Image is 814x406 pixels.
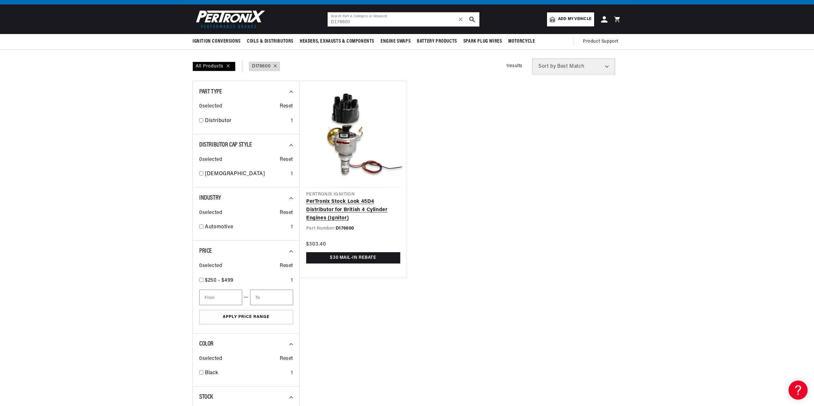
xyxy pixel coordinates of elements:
[193,38,241,45] span: Ignition Conversions
[532,58,615,74] select: Sort by
[547,12,594,26] a: Add my vehicle
[244,34,297,49] summary: Coils & Distributors
[291,277,293,285] div: 1
[199,195,221,201] span: Industry
[381,38,411,45] span: Engine Swaps
[280,355,293,363] span: Reset
[291,369,293,377] div: 1
[328,12,479,26] input: Search Part #, Category or Keyword
[291,170,293,178] div: 1
[558,16,591,22] span: Add my vehicle
[280,209,293,217] span: Reset
[199,89,222,95] span: Part Type
[291,117,293,125] div: 1
[205,223,288,231] a: Automotive
[250,290,293,305] input: To
[205,369,288,377] a: Black
[205,170,288,178] a: [DEMOGRAPHIC_DATA]
[505,34,538,49] summary: Motorcycle
[297,34,377,49] summary: Headers, Exhausts & Components
[583,34,621,49] summary: Product Support
[280,102,293,111] span: Reset
[465,12,479,26] button: search button
[414,34,460,49] summary: Battery Products
[506,64,523,68] span: 1 results
[244,293,249,302] span: —
[417,38,457,45] span: Battery Products
[199,394,213,400] span: Stock
[205,278,234,283] span: $250 - $499
[199,310,293,324] button: Apply Price Range
[460,34,505,49] summary: Spark Plug Wires
[463,38,502,45] span: Spark Plug Wires
[199,102,222,111] span: 0 selected
[199,262,222,270] span: 0 selected
[280,262,293,270] span: Reset
[205,117,288,125] a: Distributor
[247,38,293,45] span: Coils & Distributors
[300,38,374,45] span: Headers, Exhausts & Components
[199,290,242,305] input: From
[377,34,414,49] summary: Engine Swaps
[199,209,222,217] span: 0 selected
[193,62,235,71] div: All Products
[199,355,222,363] span: 0 selected
[280,156,293,164] span: Reset
[291,223,293,231] div: 1
[199,248,212,254] span: Price
[306,198,400,222] a: PerTronix Stock Look 45D4 Distributor for British 4 Cylinder Engines (Ignitor)
[199,142,252,148] span: Distributor Cap Style
[252,63,270,70] a: D176600
[583,38,618,45] span: Product Support
[508,38,535,45] span: Motorcycle
[193,8,266,30] img: Pertronix
[199,341,214,347] span: Color
[538,64,556,69] span: Sort by
[199,156,222,164] span: 0 selected
[193,34,244,49] summary: Ignition Conversions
